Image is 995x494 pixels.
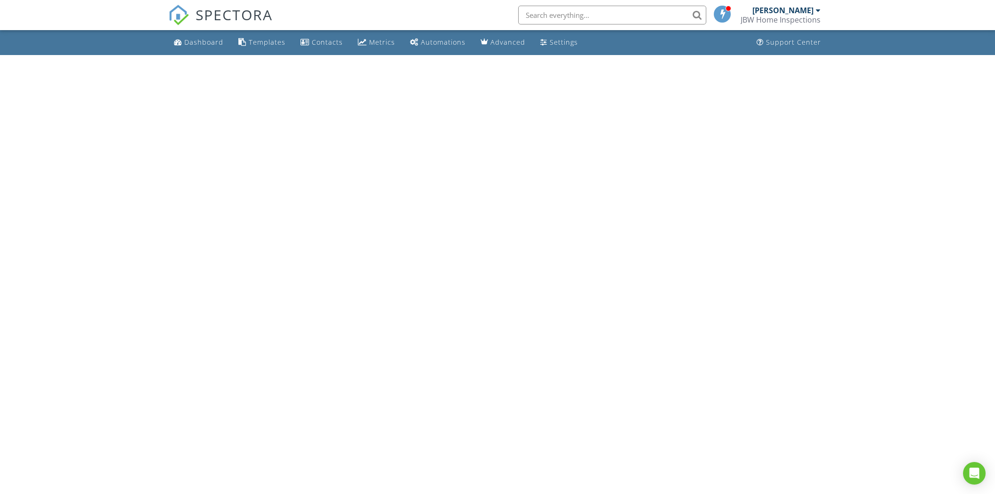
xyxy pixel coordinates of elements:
a: Metrics [354,34,399,51]
div: Automations [421,38,466,47]
div: Support Center [766,38,821,47]
div: Contacts [312,38,343,47]
div: Open Intercom Messenger [963,462,986,485]
a: Dashboard [170,34,227,51]
div: [PERSON_NAME] [752,6,813,15]
a: SPECTORA [168,13,273,32]
img: The Best Home Inspection Software - Spectora [168,5,189,25]
div: JBW Home Inspections [741,15,821,24]
div: Templates [249,38,285,47]
div: Settings [550,38,578,47]
div: Dashboard [184,38,223,47]
a: Settings [537,34,582,51]
input: Search everything... [518,6,706,24]
a: Advanced [477,34,529,51]
a: Automations (Basic) [406,34,469,51]
a: Contacts [297,34,347,51]
a: Support Center [753,34,825,51]
div: Metrics [369,38,395,47]
div: Advanced [490,38,525,47]
a: Templates [235,34,289,51]
span: SPECTORA [196,5,273,24]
